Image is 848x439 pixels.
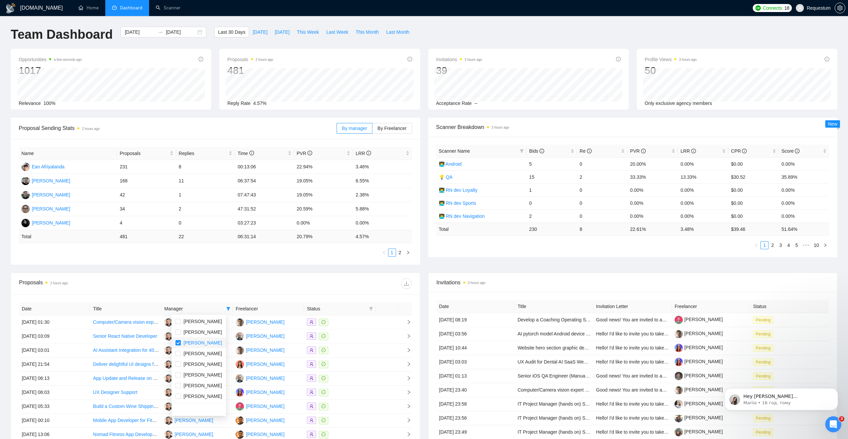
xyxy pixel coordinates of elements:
[753,358,773,366] span: Pending
[439,161,462,167] a: 👨‍💻 Android
[322,320,326,324] span: message
[236,332,244,340] img: DB
[246,375,284,382] div: [PERSON_NAME]
[678,170,728,183] td: 13.33%
[396,249,404,256] a: 2
[236,416,244,425] img: OD
[294,174,353,188] td: 19.05%
[246,346,284,354] div: [PERSON_NAME]
[616,57,621,61] span: info-circle
[184,319,222,324] span: [PERSON_NAME]
[164,431,213,437] a: RK[PERSON_NAME]
[156,5,180,11] a: searchScanner
[728,157,779,170] td: $0.00
[227,64,273,77] div: 481
[768,241,776,249] li: 2
[236,319,284,324] a: VS[PERSON_NAME]
[627,157,678,170] td: 20.00%
[120,5,142,11] span: Dashboard
[322,348,326,352] span: message
[517,317,635,322] a: Develop a Coaching Operating System for Custom GPTs
[175,431,213,438] div: [PERSON_NAME]
[439,187,478,193] a: 👨‍💻 RN dev Loyalty
[164,430,173,439] img: RK
[225,304,232,314] span: filter
[627,183,678,196] td: 0.00%
[577,196,627,209] td: 0
[356,28,379,36] span: This Month
[21,191,30,199] img: AS
[520,149,524,153] span: filter
[236,360,244,369] img: IB
[164,347,213,352] a: RK[PERSON_NAME]
[781,148,800,154] span: Score
[82,127,100,131] time: 2 hours ago
[439,174,453,180] a: 💡 QA
[404,249,412,257] button: right
[678,157,728,170] td: 0.00%
[322,376,326,380] span: message
[529,148,544,154] span: Bids
[236,431,284,437] a: OD[PERSON_NAME]
[29,19,115,26] p: Hey [PERSON_NAME][EMAIL_ADDRESS][DOMAIN_NAME], Looks like your Upwork agency Requestum ran out of...
[821,241,829,249] button: right
[184,383,222,388] span: [PERSON_NAME]
[226,307,230,311] span: filter
[753,429,773,436] span: Pending
[436,55,482,63] span: Invitations
[322,390,326,394] span: message
[517,331,605,336] a: AI pytorch model Android device migration
[645,55,697,63] span: Profile Views
[164,346,173,354] img: RK
[322,418,326,422] span: message
[526,170,577,183] td: 15
[641,149,646,153] span: info-circle
[322,404,326,408] span: message
[32,163,65,170] div: Ean Afriyalanda
[227,55,273,63] span: Proposals
[823,243,827,247] span: right
[164,416,173,425] img: RK
[577,183,627,196] td: 0
[580,148,592,154] span: Re
[366,151,371,155] span: info-circle
[164,402,173,411] img: RK
[164,332,173,340] img: RK
[117,188,176,202] td: 42
[125,28,155,36] input: Start date
[779,157,829,170] td: 0.00%
[753,317,776,322] a: Pending
[21,192,70,197] a: AS[PERSON_NAME]
[246,332,284,340] div: [PERSON_NAME]
[19,64,82,77] div: 1017
[798,6,802,10] span: user
[753,345,776,350] a: Pending
[406,251,410,255] span: right
[19,101,41,106] span: Relevance
[675,414,683,422] img: c1Nc6HCaTIBhUKjqyLGbjya2Y3MaQAaCFMZeZ-tDvUA92rznFdOuvse-7MkyQCCSa3
[184,361,222,367] span: [PERSON_NAME]
[176,202,235,216] td: 2
[308,151,312,155] span: info-circle
[29,26,115,32] p: Message from Mariia, sent 16 год. тому
[474,101,477,106] span: --
[93,361,187,367] a: Deliver delightful UI designs for a finance app
[21,219,30,227] img: AK
[675,387,723,392] a: [PERSON_NAME]
[10,14,124,36] div: message notification from Mariia, 16 год. тому. Hey andrii.savka@requestum.com, Looks like your U...
[236,318,244,326] img: VS
[769,242,776,249] a: 2
[236,388,244,397] img: IP
[753,373,776,379] a: Pending
[742,149,747,153] span: info-circle
[253,101,267,106] span: 4.57%
[436,101,472,106] span: Acceptance Rate
[184,329,222,335] span: [PERSON_NAME]
[249,27,271,37] button: [DATE]
[5,3,16,14] img: logo
[236,402,244,411] img: DB
[811,241,821,249] li: 10
[753,331,776,336] a: Pending
[19,147,117,160] th: Name
[117,147,176,160] th: Proposals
